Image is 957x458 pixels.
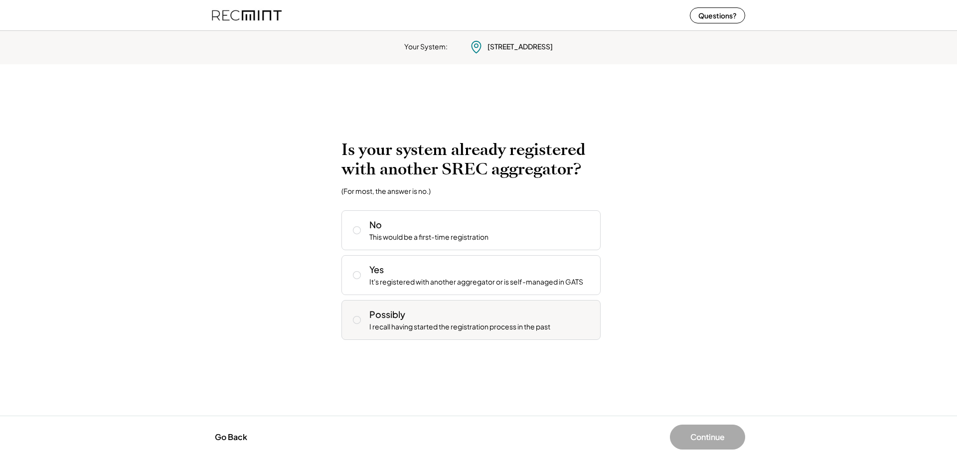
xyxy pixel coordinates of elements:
h2: Is your system already registered with another SREC aggregator? [341,140,616,179]
div: Possibly [369,308,405,320]
img: recmint-logotype%403x%20%281%29.jpeg [212,2,282,28]
div: This would be a first-time registration [369,232,488,242]
button: Continue [670,425,745,450]
div: (For most, the answer is no.) [341,186,431,195]
div: I recall having started the registration process in the past [369,322,550,332]
div: It's registered with another aggregator or is self-managed in GATS [369,277,583,287]
div: [STREET_ADDRESS] [487,42,553,52]
button: Go Back [212,426,250,448]
div: No [369,218,382,231]
div: Your System: [404,42,448,52]
div: Yes [369,263,384,276]
button: Questions? [690,7,745,23]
